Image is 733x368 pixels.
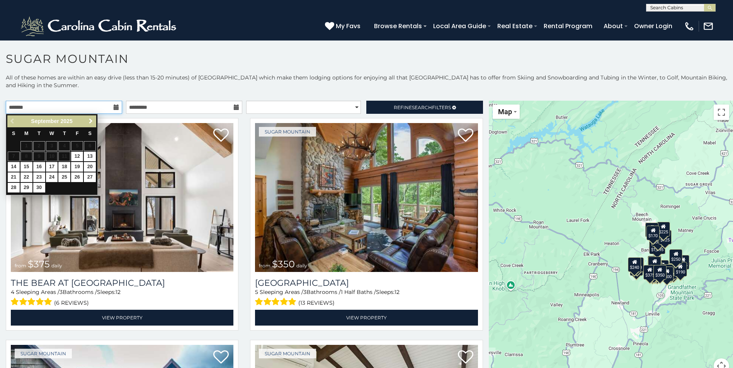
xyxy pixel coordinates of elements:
div: $250 [669,249,682,264]
img: phone-regular-white.png [684,21,695,32]
a: 14 [8,162,20,172]
span: My Favs [336,21,361,31]
span: 3 [303,289,306,295]
a: Local Area Guide [429,19,490,33]
div: Sleeping Areas / Bathrooms / Sleeps: [255,288,478,308]
span: Next [88,118,94,124]
img: White-1-2.png [19,15,180,38]
span: Search [412,105,432,110]
a: 25 [58,172,70,182]
span: (13 reviews) [298,298,335,308]
a: 15 [20,162,32,172]
a: Sugar Mountain [259,127,316,137]
a: Real Estate [493,19,536,33]
a: Sugar Mountain [259,349,316,358]
div: $190 [648,256,661,270]
span: daily [51,263,62,268]
a: The Bear At Sugar Mountain from $375 daily [11,123,233,272]
span: from [259,263,270,268]
div: $350 [653,265,666,280]
span: 3 [60,289,63,295]
a: The Bear At [GEOGRAPHIC_DATA] [11,278,233,288]
a: Rental Program [540,19,596,33]
a: View Property [11,310,233,326]
div: $125 [658,230,672,245]
span: 4 [11,289,14,295]
div: $300 [648,257,661,271]
div: $190 [674,262,687,277]
span: 1 Half Baths / [341,289,376,295]
a: 12 [71,152,83,161]
h3: Grouse Moor Lodge [255,278,478,288]
span: from [15,263,26,268]
span: Friday [76,131,79,136]
span: 2025 [61,118,73,124]
span: Map [498,108,512,116]
button: Toggle fullscreen view [714,105,729,120]
a: 13 [84,152,96,161]
div: $1,095 [649,240,665,254]
button: Change map style [493,105,520,119]
a: 20 [84,162,96,172]
img: Grouse Moor Lodge [255,123,478,272]
span: Thursday [63,131,66,136]
div: $240 [628,257,641,272]
span: (6 reviews) [54,298,89,308]
div: $195 [664,264,677,279]
a: 16 [33,162,45,172]
div: $500 [660,267,673,281]
span: Tuesday [37,131,41,136]
div: $225 [657,222,670,236]
a: Add to favorites [213,128,229,144]
a: RefineSearchFilters [366,101,483,114]
span: Saturday [88,131,92,136]
a: Browse Rentals [370,19,426,33]
span: Refine Filters [394,105,451,110]
div: Sleeping Areas / Bathrooms / Sleeps: [11,288,233,308]
img: mail-regular-white.png [703,21,714,32]
span: $375 [28,258,50,270]
a: Add to favorites [458,128,473,144]
div: $170 [646,226,660,240]
span: $350 [272,258,295,270]
a: 21 [8,172,20,182]
div: $155 [676,255,689,270]
a: About [600,19,627,33]
a: Next [86,116,95,126]
span: 5 [255,289,258,295]
a: 17 [46,162,58,172]
h3: The Bear At Sugar Mountain [11,278,233,288]
a: 23 [33,172,45,182]
a: Grouse Moor Lodge from $350 daily [255,123,478,272]
a: Sugar Mountain [15,349,72,358]
span: September [31,118,59,124]
span: Wednesday [49,131,54,136]
span: 12 [116,289,121,295]
div: $240 [645,223,658,237]
div: $375 [643,265,656,280]
a: 26 [71,172,83,182]
a: 30 [33,183,45,192]
span: Sunday [12,131,15,136]
a: 29 [20,183,32,192]
span: daily [296,263,307,268]
a: 28 [8,183,20,192]
a: My Favs [325,21,362,31]
a: 18 [58,162,70,172]
a: View Property [255,310,478,326]
span: Monday [24,131,29,136]
a: 27 [84,172,96,182]
a: 22 [20,172,32,182]
div: $265 [648,256,662,270]
img: The Bear At Sugar Mountain [11,123,233,272]
a: 19 [71,162,83,172]
a: Owner Login [630,19,676,33]
a: 24 [46,172,58,182]
div: $200 [656,260,669,275]
span: 12 [395,289,400,295]
a: [GEOGRAPHIC_DATA] [255,278,478,288]
a: Add to favorites [458,349,473,366]
a: Add to favorites [213,349,229,366]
